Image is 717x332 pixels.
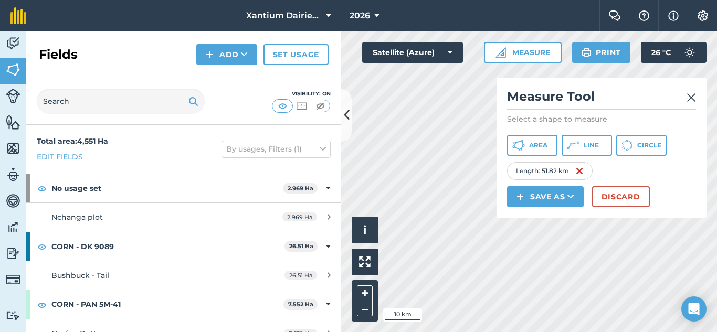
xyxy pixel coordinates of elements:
[582,46,592,59] img: svg+xml;base64,PHN2ZyB4bWxucz0iaHR0cDovL3d3dy53My5vcmcvMjAwMC9zdmciIHdpZHRoPSIxOSIgaGVpZ2h0PSIyNC...
[350,9,370,22] span: 2026
[26,203,341,231] a: Nchanga plot2.969 Ha
[584,141,599,149] span: Line
[572,42,631,63] button: Print
[352,217,378,243] button: i
[592,186,650,207] button: Discard
[608,10,621,21] img: Two speech bubbles overlapping with the left bubble in the forefront
[651,42,671,63] span: 26 ° C
[295,101,308,111] img: svg+xml;base64,PHN2ZyB4bWxucz0iaHR0cDovL3d3dy53My5vcmcvMjAwMC9zdmciIHdpZHRoPSI1MCIgaGVpZ2h0PSI0MC...
[6,89,20,103] img: svg+xml;base64,PD94bWwgdmVyc2lvbj0iMS4wIiBlbmNvZGluZz0idXRmLTgiPz4KPCEtLSBHZW5lcmF0b3I6IEFkb2JlIE...
[37,151,83,163] a: Edit fields
[26,232,341,261] div: CORN - DK 908926.51 Ha
[507,186,584,207] button: Save as
[51,212,103,222] span: Nchanga plot
[288,301,313,308] strong: 7.552 Ha
[6,219,20,235] img: svg+xml;base64,PD94bWwgdmVyc2lvbj0iMS4wIiBlbmNvZGluZz0idXRmLTgiPz4KPCEtLSBHZW5lcmF0b3I6IEFkb2JlIE...
[6,272,20,287] img: svg+xml;base64,PD94bWwgdmVyc2lvbj0iMS4wIiBlbmNvZGluZz0idXRmLTgiPz4KPCEtLSBHZW5lcmF0b3I6IEFkb2JlIE...
[637,141,661,149] span: Circle
[507,88,696,110] h2: Measure Tool
[616,135,667,156] button: Circle
[6,193,20,209] img: svg+xml;base64,PD94bWwgdmVyc2lvbj0iMS4wIiBlbmNvZGluZz0idXRmLTgiPz4KPCEtLSBHZW5lcmF0b3I6IEFkb2JlIE...
[697,10,709,21] img: A cog icon
[6,310,20,320] img: svg+xml;base64,PD94bWwgdmVyc2lvbj0iMS4wIiBlbmNvZGluZz0idXRmLTgiPz4KPCEtLSBHZW5lcmF0b3I6IEFkb2JlIE...
[363,223,366,237] span: i
[6,167,20,183] img: svg+xml;base64,PD94bWwgdmVyc2lvbj0iMS4wIiBlbmNvZGluZz0idXRmLTgiPz4KPCEtLSBHZW5lcmF0b3I6IEFkb2JlIE...
[681,296,707,322] div: Open Intercom Messenger
[641,42,707,63] button: 26 °C
[289,242,313,250] strong: 26.51 Ha
[246,9,322,22] span: Xantium Dairies [GEOGRAPHIC_DATA]
[51,271,109,280] span: Bushbuck - Tail
[495,47,506,58] img: Ruler icon
[516,190,524,203] img: svg+xml;base64,PHN2ZyB4bWxucz0iaHR0cDovL3d3dy53My5vcmcvMjAwMC9zdmciIHdpZHRoPSIxNCIgaGVpZ2h0PSIyNC...
[6,114,20,130] img: svg+xml;base64,PHN2ZyB4bWxucz0iaHR0cDovL3d3dy53My5vcmcvMjAwMC9zdmciIHdpZHRoPSI1NiIgaGVpZ2h0PSI2MC...
[51,174,283,202] strong: No usage set
[638,10,650,21] img: A question mark icon
[288,185,313,192] strong: 2.969 Ha
[507,135,557,156] button: Area
[51,290,283,318] strong: CORN - PAN 5M-41
[26,174,341,202] div: No usage set2.969 Ha
[282,212,317,221] span: 2.969 Ha
[37,240,47,253] img: svg+xml;base64,PHN2ZyB4bWxucz0iaHR0cDovL3d3dy53My5vcmcvMjAwMC9zdmciIHdpZHRoPSIxOCIgaGVpZ2h0PSIyNC...
[357,301,373,316] button: –
[529,141,547,149] span: Area
[196,44,257,65] button: Add
[276,101,289,111] img: svg+xml;base64,PHN2ZyB4bWxucz0iaHR0cDovL3d3dy53My5vcmcvMjAwMC9zdmciIHdpZHRoPSI1MCIgaGVpZ2h0PSI0MC...
[357,285,373,301] button: +
[507,162,593,180] div: Length : 51.82 km
[575,165,584,177] img: svg+xml;base64,PHN2ZyB4bWxucz0iaHR0cDovL3d3dy53My5vcmcvMjAwMC9zdmciIHdpZHRoPSIxNiIgaGVpZ2h0PSIyNC...
[6,141,20,156] img: svg+xml;base64,PHN2ZyB4bWxucz0iaHR0cDovL3d3dy53My5vcmcvMjAwMC9zdmciIHdpZHRoPSI1NiIgaGVpZ2h0PSI2MC...
[39,46,78,63] h2: Fields
[37,182,47,195] img: svg+xml;base64,PHN2ZyB4bWxucz0iaHR0cDovL3d3dy53My5vcmcvMjAwMC9zdmciIHdpZHRoPSIxOCIgaGVpZ2h0PSIyNC...
[284,271,317,280] span: 26.51 Ha
[37,298,47,311] img: svg+xml;base64,PHN2ZyB4bWxucz0iaHR0cDovL3d3dy53My5vcmcvMjAwMC9zdmciIHdpZHRoPSIxOCIgaGVpZ2h0PSIyNC...
[362,42,463,63] button: Satellite (Azure)
[37,89,205,114] input: Search
[562,135,612,156] button: Line
[679,42,700,63] img: svg+xml;base64,PD94bWwgdmVyc2lvbj0iMS4wIiBlbmNvZGluZz0idXRmLTgiPz4KPCEtLSBHZW5lcmF0b3I6IEFkb2JlIE...
[359,256,371,267] img: Four arrows, one pointing top left, one top right, one bottom right and the last bottom left
[206,48,213,61] img: svg+xml;base64,PHN2ZyB4bWxucz0iaHR0cDovL3d3dy53My5vcmcvMjAwMC9zdmciIHdpZHRoPSIxNCIgaGVpZ2h0PSIyNC...
[37,136,108,146] strong: Total area : 4,551 Ha
[222,141,331,157] button: By usages, Filters (1)
[687,91,696,104] img: svg+xml;base64,PHN2ZyB4bWxucz0iaHR0cDovL3d3dy53My5vcmcvMjAwMC9zdmciIHdpZHRoPSIyMiIgaGVpZ2h0PSIzMC...
[484,42,562,63] button: Measure
[507,114,696,124] p: Select a shape to measure
[51,232,284,261] strong: CORN - DK 9089
[263,44,329,65] a: Set usage
[6,62,20,78] img: svg+xml;base64,PHN2ZyB4bWxucz0iaHR0cDovL3d3dy53My5vcmcvMjAwMC9zdmciIHdpZHRoPSI1NiIgaGVpZ2h0PSI2MC...
[314,101,327,111] img: svg+xml;base64,PHN2ZyB4bWxucz0iaHR0cDovL3d3dy53My5vcmcvMjAwMC9zdmciIHdpZHRoPSI1MCIgaGVpZ2h0PSI0MC...
[6,245,20,261] img: svg+xml;base64,PD94bWwgdmVyc2lvbj0iMS4wIiBlbmNvZGluZz0idXRmLTgiPz4KPCEtLSBHZW5lcmF0b3I6IEFkb2JlIE...
[188,95,198,108] img: svg+xml;base64,PHN2ZyB4bWxucz0iaHR0cDovL3d3dy53My5vcmcvMjAwMC9zdmciIHdpZHRoPSIxOSIgaGVpZ2h0PSIyNC...
[272,90,331,98] div: Visibility: On
[668,9,679,22] img: svg+xml;base64,PHN2ZyB4bWxucz0iaHR0cDovL3d3dy53My5vcmcvMjAwMC9zdmciIHdpZHRoPSIxNyIgaGVpZ2h0PSIxNy...
[26,261,341,290] a: Bushbuck - Tail26.51 Ha
[10,7,26,24] img: fieldmargin Logo
[6,36,20,51] img: svg+xml;base64,PD94bWwgdmVyc2lvbj0iMS4wIiBlbmNvZGluZz0idXRmLTgiPz4KPCEtLSBHZW5lcmF0b3I6IEFkb2JlIE...
[26,290,341,318] div: CORN - PAN 5M-417.552 Ha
